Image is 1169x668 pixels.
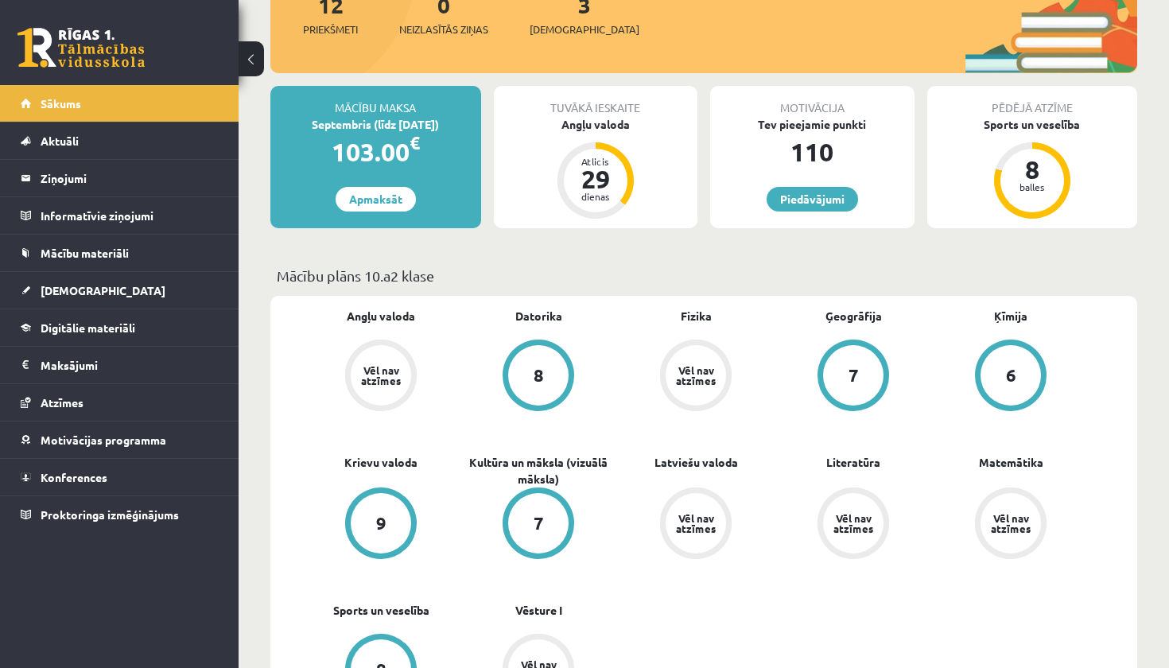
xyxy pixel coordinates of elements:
[41,320,135,335] span: Digitālie materiāli
[932,340,1089,414] a: 6
[344,454,417,471] a: Krievu valoda
[41,395,83,410] span: Atzīmes
[41,283,165,297] span: [DEMOGRAPHIC_DATA]
[277,265,1131,286] p: Mācību plāns 10.a2 klase
[41,96,81,111] span: Sākums
[460,454,617,487] a: Kultūra un māksla (vizuālā māksla)
[399,21,488,37] span: Neizlasītās ziņas
[775,340,932,414] a: 7
[376,515,386,532] div: 9
[849,367,859,384] div: 7
[515,308,562,324] a: Datorika
[21,309,219,346] a: Digitālie materiāli
[21,272,219,309] a: [DEMOGRAPHIC_DATA]
[410,131,420,154] span: €
[21,197,219,234] a: Informatīvie ziņojumi
[359,365,403,386] div: Vēl nav atzīmes
[831,513,876,534] div: Vēl nav atzīmes
[530,21,639,37] span: [DEMOGRAPHIC_DATA]
[21,235,219,271] a: Mācību materiāli
[515,602,562,619] a: Vēsture I
[932,487,1089,562] a: Vēl nav atzīmes
[927,86,1138,116] div: Pēdējā atzīme
[775,487,932,562] a: Vēl nav atzīmes
[21,459,219,495] a: Konferences
[41,160,219,196] legend: Ziņojumi
[927,116,1138,133] div: Sports un veselība
[21,421,219,458] a: Motivācijas programma
[572,157,619,166] div: Atlicis
[617,487,775,562] a: Vēl nav atzīmes
[347,308,415,324] a: Angļu valoda
[494,116,698,221] a: Angļu valoda Atlicis 29 dienas
[927,116,1138,221] a: Sports un veselība 8 balles
[534,515,544,532] div: 7
[41,470,107,484] span: Konferences
[674,365,718,386] div: Vēl nav atzīmes
[21,160,219,196] a: Ziņojumi
[302,487,460,562] a: 9
[681,308,712,324] a: Fizika
[21,496,219,533] a: Proktoringa izmēģinājums
[826,454,880,471] a: Literatūra
[41,134,79,148] span: Aktuāli
[460,340,617,414] a: 8
[1008,182,1056,192] div: balles
[17,28,145,68] a: Rīgas 1. Tālmācības vidusskola
[41,507,179,522] span: Proktoringa izmēģinājums
[270,86,481,116] div: Mācību maksa
[41,246,129,260] span: Mācību materiāli
[333,602,429,619] a: Sports un veselība
[336,187,416,212] a: Apmaksāt
[572,166,619,192] div: 29
[710,116,915,133] div: Tev pieejamie punkti
[302,340,460,414] a: Vēl nav atzīmes
[988,513,1033,534] div: Vēl nav atzīmes
[460,487,617,562] a: 7
[710,133,915,171] div: 110
[979,454,1043,471] a: Matemātika
[710,86,915,116] div: Motivācija
[21,384,219,421] a: Atzīmes
[994,308,1027,324] a: Ķīmija
[21,85,219,122] a: Sākums
[1006,367,1016,384] div: 6
[21,122,219,159] a: Aktuāli
[654,454,738,471] a: Latviešu valoda
[270,133,481,171] div: 103.00
[21,347,219,383] a: Maksājumi
[617,340,775,414] a: Vēl nav atzīmes
[572,192,619,201] div: dienas
[825,308,882,324] a: Ģeogrāfija
[534,367,544,384] div: 8
[767,187,858,212] a: Piedāvājumi
[270,116,481,133] div: Septembris (līdz [DATE])
[1008,157,1056,182] div: 8
[674,513,718,534] div: Vēl nav atzīmes
[41,347,219,383] legend: Maksājumi
[303,21,358,37] span: Priekšmeti
[494,116,698,133] div: Angļu valoda
[41,197,219,234] legend: Informatīvie ziņojumi
[41,433,166,447] span: Motivācijas programma
[494,86,698,116] div: Tuvākā ieskaite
